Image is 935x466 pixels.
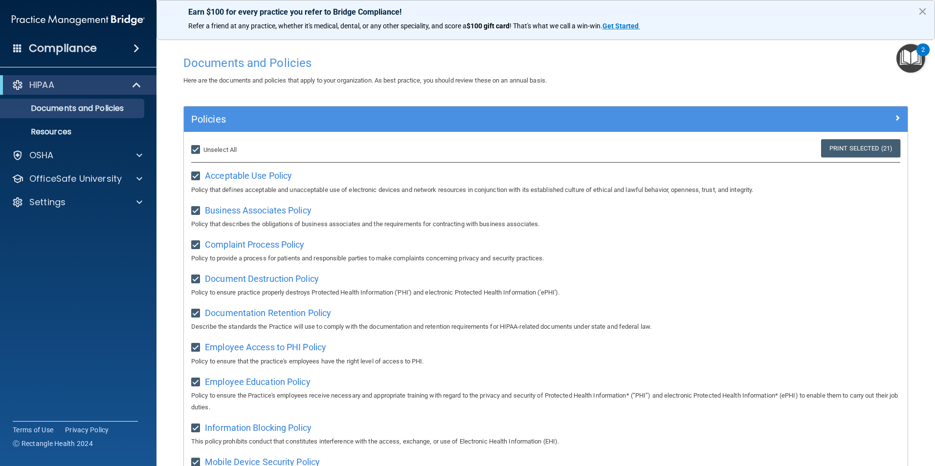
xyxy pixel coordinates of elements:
[205,308,331,318] span: Documentation Retention Policy
[191,218,900,230] p: Policy that describes the obligations of business associates and the requirements for contracting...
[29,173,122,185] p: OfficeSafe University
[205,423,312,433] span: Information Blocking Policy
[191,114,719,125] h5: Policies
[205,239,304,250] span: Complaint Process Policy
[510,22,602,30] span: ! That's what we call a win-win.
[205,342,326,352] span: Employee Access to PHI Policy
[602,22,639,30] strong: Get Started
[188,7,903,17] p: Earn $100 for every practice you refer to Bridge Compliance!
[191,390,900,413] p: Policy to ensure the Practice's employees receive necessary and appropriate training with regard ...
[12,196,142,208] a: Settings
[896,44,925,73] button: Open Resource Center, 2 new notifications
[188,22,467,30] span: Refer a friend at any practice, whether it's medical, dental, or any other speciality, and score a
[918,3,927,19] button: Close
[29,149,54,161] p: OSHA
[821,139,900,157] a: Print Selected (21)
[467,22,510,30] strong: $100 gift card
[183,57,908,69] h4: Documents and Policies
[191,356,900,367] p: Policy to ensure that the practice's employees have the right level of access to PHI.
[29,42,97,55] h4: Compliance
[6,127,140,137] p: Resources
[191,184,900,196] p: Policy that defines acceptable and unacceptable use of electronic devices and network resources i...
[13,439,93,448] span: Ⓒ Rectangle Health 2024
[29,79,54,91] p: HIPAA
[191,146,202,154] input: Unselect All
[191,287,900,298] p: Policy to ensure practice properly destroys Protected Health Information ('PHI') and electronic P...
[191,253,900,264] p: Policy to provide a process for patients and responsible parties to make complaints concerning pr...
[921,50,925,63] div: 2
[203,146,237,153] span: Unselect All
[205,274,319,284] span: Document Destruction Policy
[65,425,109,435] a: Privacy Policy
[29,196,66,208] p: Settings
[13,425,53,435] a: Terms of Use
[12,10,145,30] img: PMB logo
[205,377,311,387] span: Employee Education Policy
[12,149,142,161] a: OSHA
[205,170,292,181] span: Acceptable Use Policy
[602,22,640,30] a: Get Started
[12,173,142,185] a: OfficeSafe University
[183,77,547,84] span: Here are the documents and policies that apply to your organization. As best practice, you should...
[205,205,312,215] span: Business Associates Policy
[6,104,140,113] p: Documents and Policies
[191,111,900,127] a: Policies
[191,321,900,333] p: Describe the standards the Practice will use to comply with the documentation and retention requi...
[12,79,142,91] a: HIPAA
[191,436,900,447] p: This policy prohibits conduct that constitutes interference with the access, exchange, or use of ...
